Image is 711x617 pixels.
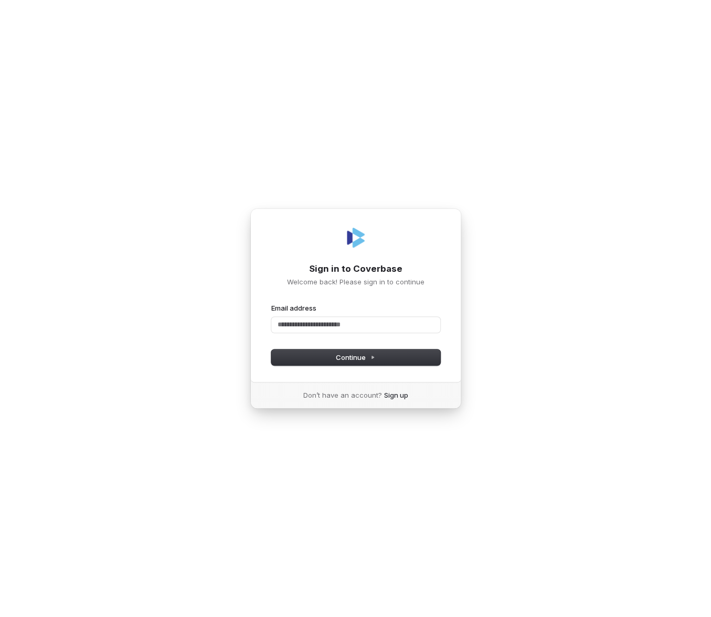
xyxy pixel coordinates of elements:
[303,390,382,400] span: Don’t have an account?
[271,277,440,286] p: Welcome back! Please sign in to continue
[271,263,440,275] h1: Sign in to Coverbase
[271,303,316,313] label: Email address
[384,390,408,400] a: Sign up
[343,225,368,250] img: Coverbase
[271,349,440,365] button: Continue
[336,353,375,362] span: Continue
